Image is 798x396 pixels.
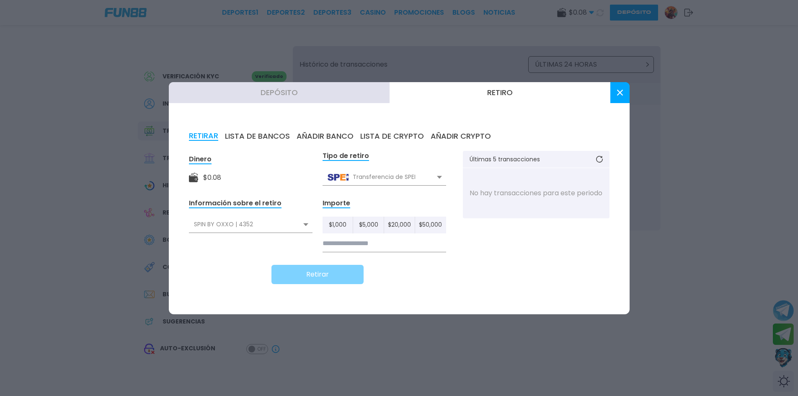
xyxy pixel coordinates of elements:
div: Dinero [189,155,212,164]
button: LISTA DE CRYPTO [360,132,424,141]
div: Importe [323,199,350,208]
div: Información sobre el retiro [189,199,281,208]
div: $ 0.08 [203,173,221,183]
button: Retiro [390,82,610,103]
button: $1,000 [323,217,354,233]
button: $20,000 [384,217,415,233]
button: Depósito [169,82,390,103]
button: Retirar [271,265,364,284]
button: $5,000 [353,217,384,233]
button: AÑADIR CRYPTO [431,132,491,141]
button: AÑADIR BANCO [297,132,354,141]
p: Últimas 5 transacciones [470,156,540,162]
button: LISTA DE BANCOS [225,132,290,141]
div: Transferencia de SPEI [323,169,446,185]
p: No hay transacciones para este periodo [470,188,602,198]
button: RETIRAR [189,132,218,141]
div: SPIN BY OXXO | 4352 [189,217,312,233]
img: Transferencia de SPEI [328,174,349,181]
div: Tipo de retiro [323,151,369,161]
button: $50,000 [415,217,446,233]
